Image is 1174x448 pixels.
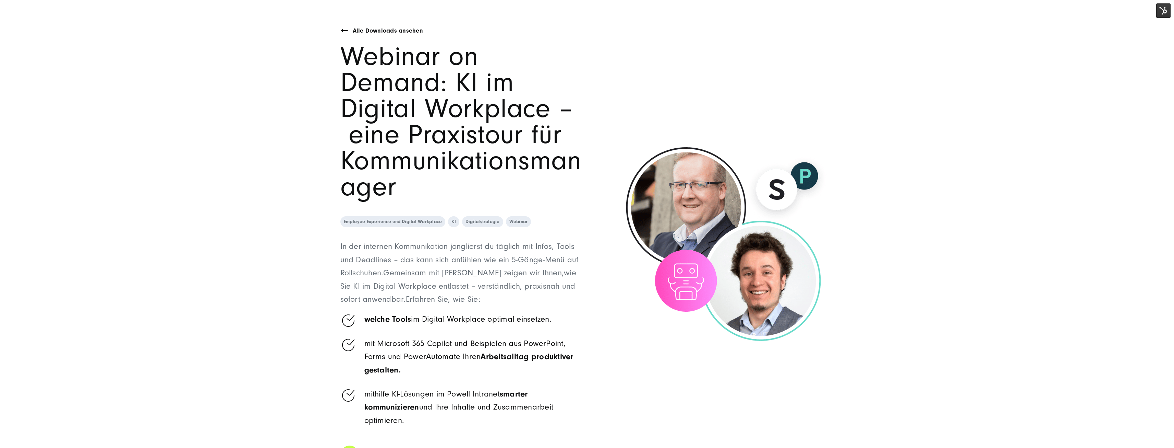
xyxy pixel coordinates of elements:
[340,216,446,227] a: Employee Experience und Digital Workplace
[340,41,582,202] span: Webinar on Demand: KI im Digital Workplace – eine Praxistour für Kommunikationsmanager
[353,27,423,34] span: Alle Downloads ansehen
[340,240,582,306] p: In der internen Kommunikation jonglierst du täglich mit Infos, Tools und Deadlines – das kann sic...
[383,268,564,277] span: Gemeinsam mit [PERSON_NAME] zeigen wir Ihnen,
[364,314,411,324] strong: welche Tools
[462,216,503,227] a: Digitalstrategie
[364,352,573,374] strong: Arbeitsalltag produktiver gestalten.
[448,216,459,227] a: KI
[340,313,582,326] li: im Digital Workplace optimal einsetzen.
[406,295,481,304] span: Erfahren Sie, wie Sie:
[353,26,423,36] a: Alle Downloads ansehen
[364,339,573,375] span: mit Microsoft 365 Copilot und Beispielen aus PowerPoint, Forms und PowerAutomate Ihren
[1156,3,1171,18] img: HubSpot Tools-Menüschalter
[506,216,531,227] a: Webinar
[364,389,554,425] span: mithilfe KI-Lösungen im Powell Intranet und Ihre Inhalte und Zusammenarbeit optimieren.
